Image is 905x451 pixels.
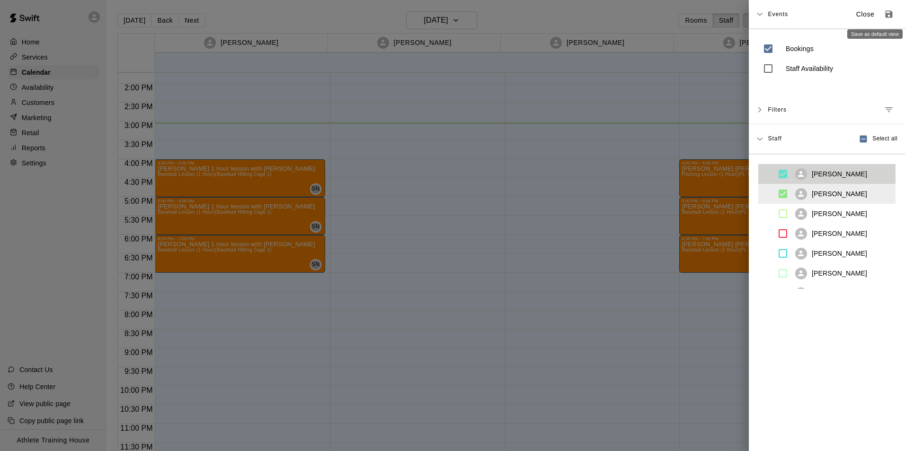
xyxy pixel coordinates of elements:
span: Events [768,6,788,23]
p: [PERSON_NAME] [812,169,867,179]
p: Close [856,9,875,19]
span: Staff [768,134,781,142]
div: FiltersManage filters [749,95,905,124]
span: Select all [872,134,897,144]
p: [PERSON_NAME] [812,189,867,199]
div: StaffSelect all [749,124,905,154]
span: Filters [768,101,787,118]
button: Save as default view [880,6,897,23]
p: [PERSON_NAME] [812,288,867,298]
p: Staff Availability [786,64,833,73]
p: [PERSON_NAME] [812,249,867,258]
p: [PERSON_NAME] [812,229,867,238]
ul: swift facility view [758,164,896,289]
button: Close sidebar [850,7,880,22]
div: Save as default view [847,29,903,39]
p: [PERSON_NAME] [812,269,867,278]
p: Bookings [786,44,814,53]
button: Manage filters [880,101,897,118]
p: [PERSON_NAME] [812,209,867,218]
